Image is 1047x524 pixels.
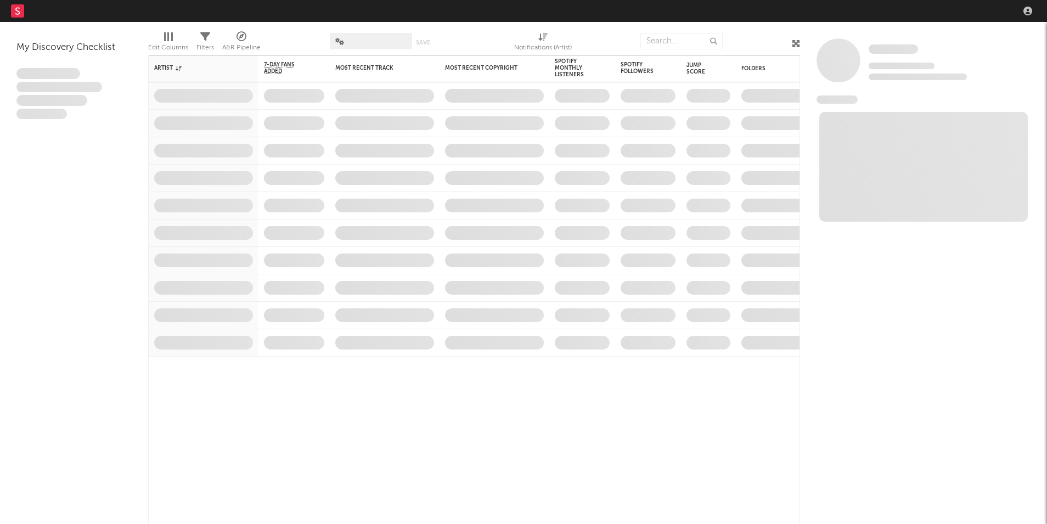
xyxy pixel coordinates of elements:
[16,68,80,79] span: Lorem ipsum dolor
[16,41,132,54] div: My Discovery Checklist
[335,65,418,71] div: Most Recent Track
[264,61,308,75] span: 7-Day Fans Added
[869,44,918,55] a: Some Artist
[16,109,67,120] span: Aliquam viverra
[222,27,261,59] div: A&R Pipeline
[555,58,593,78] div: Spotify Monthly Listeners
[196,41,214,54] div: Filters
[148,27,188,59] div: Edit Columns
[621,61,659,75] div: Spotify Followers
[196,27,214,59] div: Filters
[869,63,935,69] span: Tracking Since: [DATE]
[640,33,723,49] input: Search...
[817,95,858,104] span: News Feed
[222,41,261,54] div: A&R Pipeline
[416,40,430,46] button: Save
[16,95,87,106] span: Praesent ac interdum
[16,82,102,93] span: Integer aliquet in purus et
[445,65,527,71] div: Most Recent Copyright
[741,65,824,72] div: Folders
[514,27,572,59] div: Notifications (Artist)
[514,41,572,54] div: Notifications (Artist)
[869,74,967,80] span: 0 fans last week
[869,44,918,54] span: Some Artist
[154,65,237,71] div: Artist
[148,41,188,54] div: Edit Columns
[686,62,714,75] div: Jump Score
